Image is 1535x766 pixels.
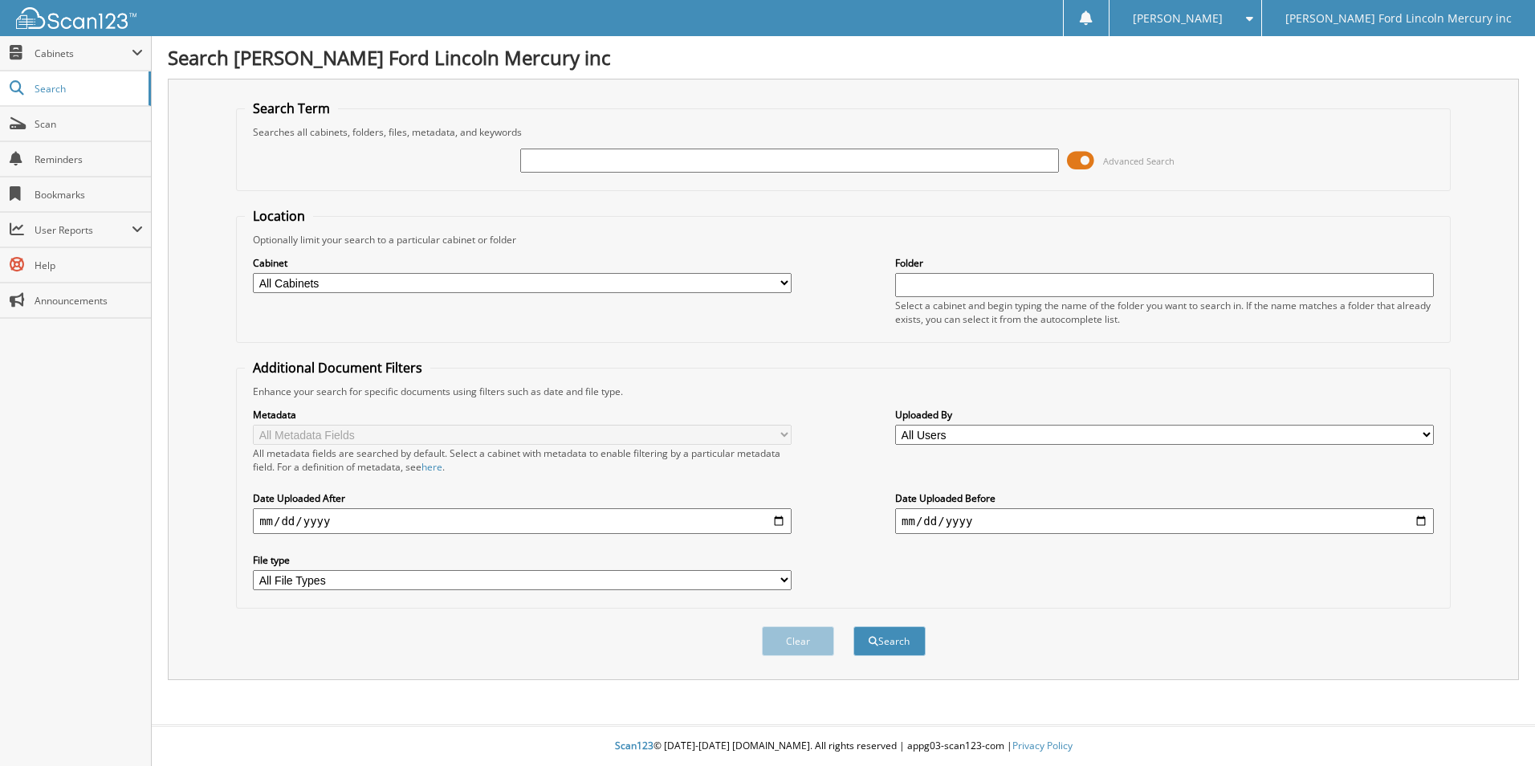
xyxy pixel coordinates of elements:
[253,256,792,270] label: Cabinet
[35,188,143,202] span: Bookmarks
[253,508,792,534] input: start
[1133,14,1223,23] span: [PERSON_NAME]
[1012,739,1073,752] a: Privacy Policy
[253,446,792,474] div: All metadata fields are searched by default. Select a cabinet with metadata to enable filtering b...
[253,491,792,505] label: Date Uploaded After
[895,408,1434,422] label: Uploaded By
[421,460,442,474] a: here
[245,385,1442,398] div: Enhance your search for specific documents using filters such as date and file type.
[1285,14,1512,23] span: [PERSON_NAME] Ford Lincoln Mercury inc
[253,553,792,567] label: File type
[615,739,653,752] span: Scan123
[152,727,1535,766] div: © [DATE]-[DATE] [DOMAIN_NAME]. All rights reserved | appg03-scan123-com |
[35,47,132,60] span: Cabinets
[1103,155,1175,167] span: Advanced Search
[245,207,313,225] legend: Location
[245,359,430,377] legend: Additional Document Filters
[253,408,792,422] label: Metadata
[35,294,143,308] span: Announcements
[35,259,143,272] span: Help
[245,233,1442,247] div: Optionally limit your search to a particular cabinet or folder
[895,256,1434,270] label: Folder
[762,626,834,656] button: Clear
[895,299,1434,326] div: Select a cabinet and begin typing the name of the folder you want to search in. If the name match...
[168,44,1519,71] h1: Search [PERSON_NAME] Ford Lincoln Mercury inc
[245,100,338,117] legend: Search Term
[245,125,1442,139] div: Searches all cabinets, folders, files, metadata, and keywords
[895,508,1434,534] input: end
[35,153,143,166] span: Reminders
[853,626,926,656] button: Search
[35,117,143,131] span: Scan
[895,491,1434,505] label: Date Uploaded Before
[35,82,140,96] span: Search
[35,223,132,237] span: User Reports
[16,7,136,29] img: scan123-logo-white.svg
